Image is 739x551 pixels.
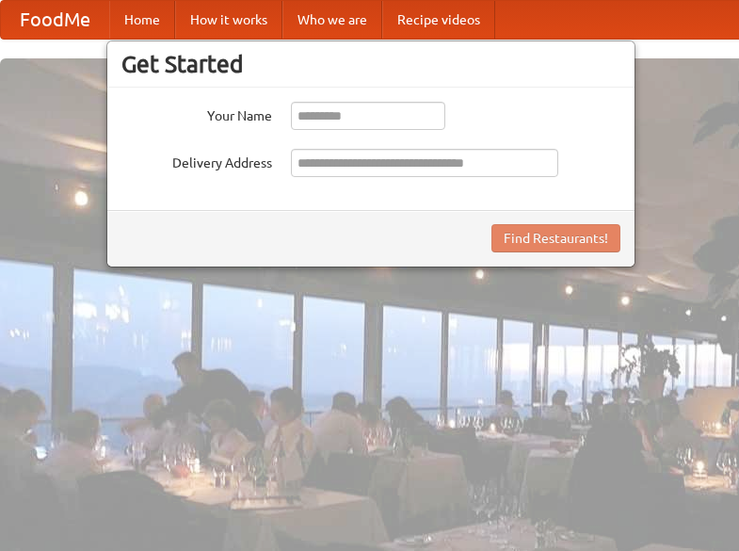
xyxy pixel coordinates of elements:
[109,1,175,39] a: Home
[382,1,495,39] a: Recipe videos
[175,1,282,39] a: How it works
[121,149,272,172] label: Delivery Address
[1,1,109,39] a: FoodMe
[491,224,620,252] button: Find Restaurants!
[121,102,272,125] label: Your Name
[282,1,382,39] a: Who we are
[121,50,620,78] h3: Get Started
